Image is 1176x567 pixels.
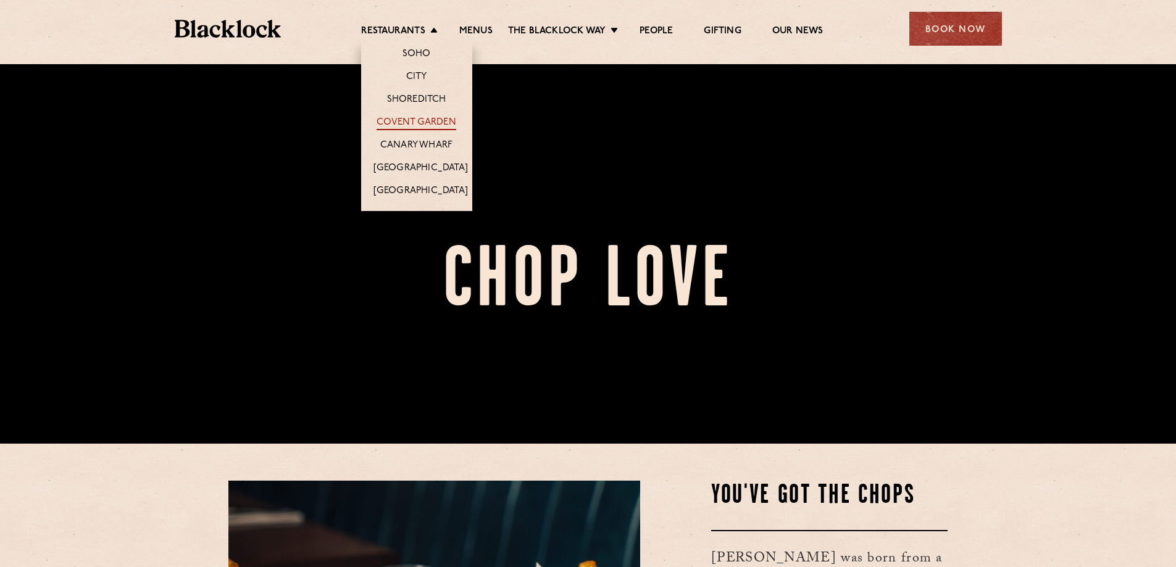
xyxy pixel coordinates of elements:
[380,139,452,153] a: Canary Wharf
[373,185,468,199] a: [GEOGRAPHIC_DATA]
[373,162,468,176] a: [GEOGRAPHIC_DATA]
[772,25,824,39] a: Our News
[175,20,281,38] img: BL_Textured_Logo-footer-cropped.svg
[402,48,431,62] a: Soho
[406,71,427,85] a: City
[377,117,456,130] a: Covent Garden
[387,94,446,107] a: Shoreditch
[361,25,425,39] a: Restaurants
[508,25,606,39] a: The Blacklock Way
[711,481,948,511] h2: You've Got The Chops
[640,25,673,39] a: People
[909,12,1002,46] div: Book Now
[459,25,493,39] a: Menus
[704,25,741,39] a: Gifting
